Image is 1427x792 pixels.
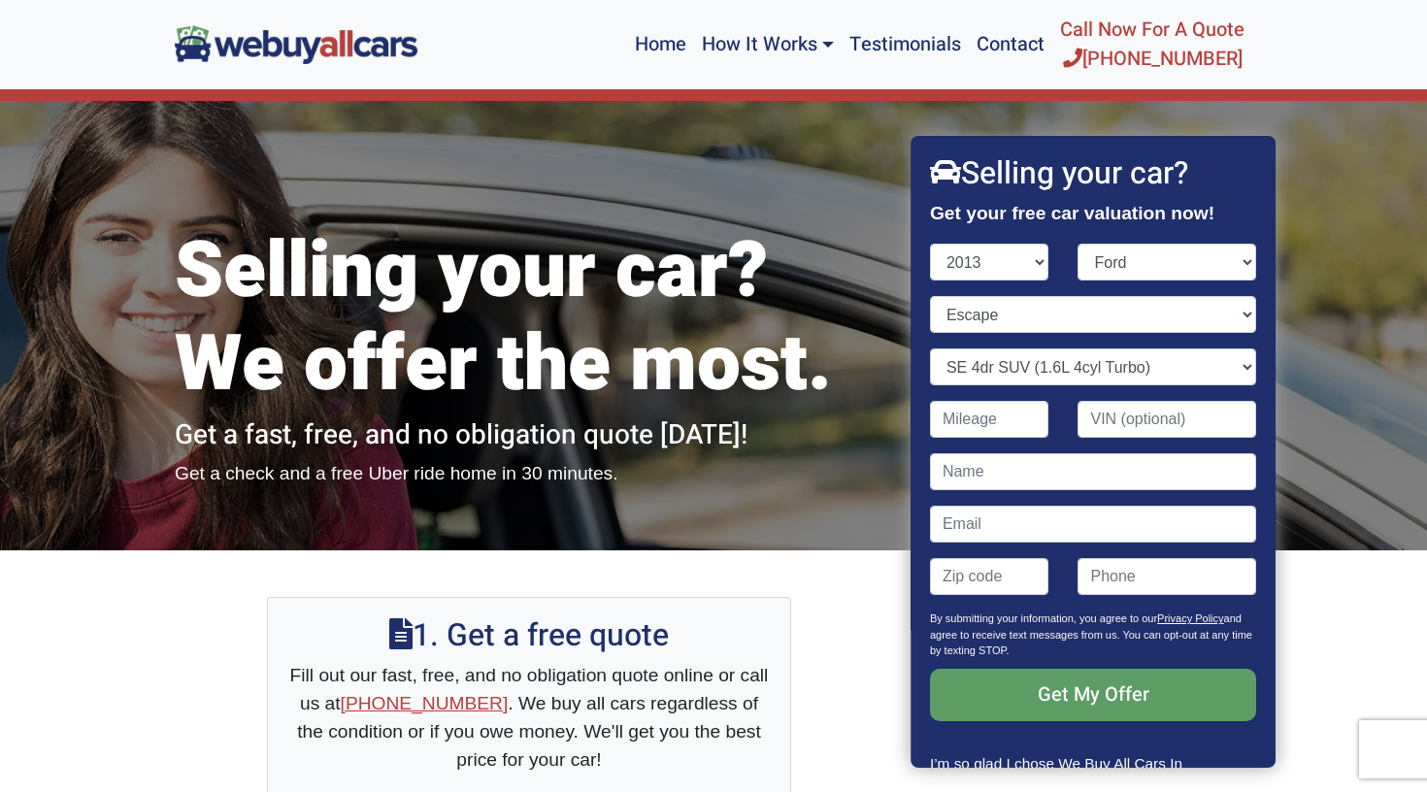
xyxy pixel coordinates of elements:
a: Contact [969,8,1052,82]
form: Contact form [930,244,1256,752]
input: Mileage [930,401,1049,438]
h2: Get a fast, free, and no obligation quote [DATE]! [175,419,883,452]
input: Get My Offer [930,669,1256,721]
input: VIN (optional) [1079,401,1257,438]
input: Name [930,453,1256,490]
input: Phone [1079,558,1257,595]
a: Home [627,8,694,82]
a: Testimonials [842,8,969,82]
a: Privacy Policy [1157,612,1223,624]
a: How It Works [694,8,842,82]
h2: 1. Get a free quote [287,617,771,654]
p: Get a check and a free Uber ride home in 30 minutes. [175,460,883,488]
h1: Selling your car? We offer the most. [175,225,883,412]
a: [PHONE_NUMBER] [341,693,509,713]
p: By submitting your information, you agree to our and agree to receive text messages from us. You ... [930,610,1256,669]
h2: Selling your car? [930,155,1256,192]
p: Fill out our fast, free, and no obligation quote online or call us at . We buy all cars regardles... [287,662,771,774]
input: Email [930,506,1256,543]
strong: Get your free car valuation now! [930,203,1214,223]
img: We Buy All Cars in NJ logo [175,25,417,63]
a: Call Now For A Quote[PHONE_NUMBER] [1052,8,1252,82]
input: Zip code [930,558,1049,595]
